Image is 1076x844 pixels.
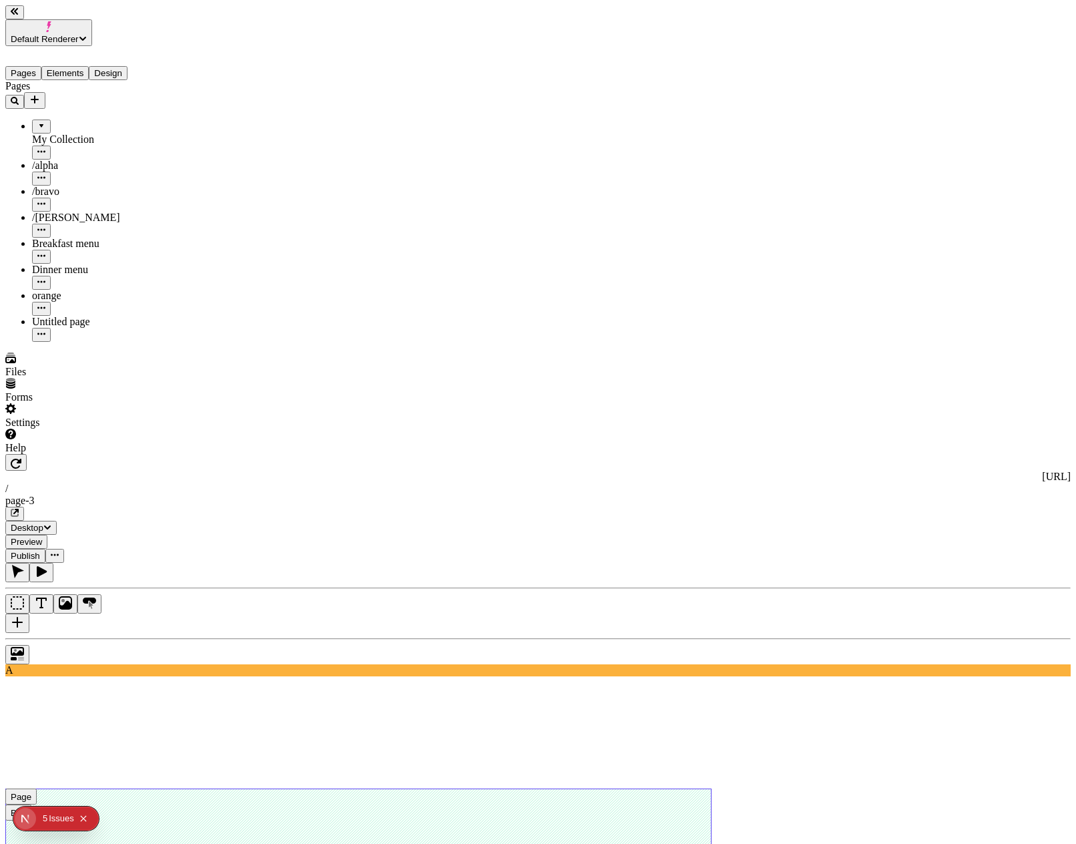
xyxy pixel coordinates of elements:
button: Publish [5,549,45,563]
button: Desktop [5,521,57,535]
button: Box [5,805,31,821]
div: / [5,483,1071,495]
div: Forms [5,391,166,403]
div: page-3 [5,495,1071,507]
p: Cookie Test Route [5,11,195,23]
div: My Collection [32,134,166,146]
div: /alpha [32,160,166,172]
div: Breakfast menu [32,238,166,250]
div: /bravo [32,186,166,198]
button: Pages [5,66,41,80]
button: Text [29,594,53,614]
div: Pages [5,80,166,92]
span: Preview [11,537,42,547]
div: Settings [5,417,166,429]
div: Box [11,808,26,818]
iframe: The editor's rendered HTML document [5,688,1071,789]
span: Default Renderer [11,34,79,44]
span: Publish [11,551,40,561]
button: Preview [5,535,47,549]
div: [URL] [5,471,1071,483]
button: Button [77,594,101,614]
div: Help [5,442,166,454]
div: Files [5,366,166,378]
div: Untitled page [32,316,166,328]
div: /[PERSON_NAME] [32,212,166,224]
button: Design [89,66,127,80]
button: Default Renderer [5,19,92,46]
button: Elements [41,66,89,80]
div: Page [11,792,31,802]
button: Add new [24,92,45,109]
div: Dinner menu [32,264,166,276]
span: Desktop [11,523,43,533]
button: Page [5,789,37,805]
button: Image [53,594,77,614]
button: Box [5,594,29,614]
div: A [5,664,1071,676]
div: orange [32,290,166,302]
